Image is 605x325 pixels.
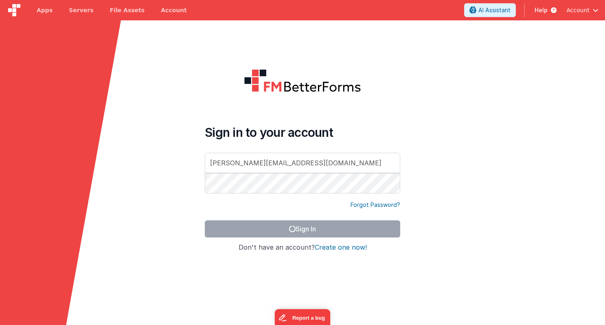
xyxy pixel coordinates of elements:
[205,220,400,237] button: Sign In
[315,244,367,251] button: Create one now!
[464,3,516,17] button: AI Assistant
[566,6,590,14] span: Account
[205,244,400,251] h4: Don't have an account?
[351,201,400,209] a: Forgot Password?
[566,6,598,14] button: Account
[69,6,93,14] span: Servers
[535,6,548,14] span: Help
[478,6,511,14] span: AI Assistant
[110,6,145,14] span: File Assets
[205,125,400,140] h4: Sign in to your account
[37,6,53,14] span: Apps
[205,153,400,173] input: Email Address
